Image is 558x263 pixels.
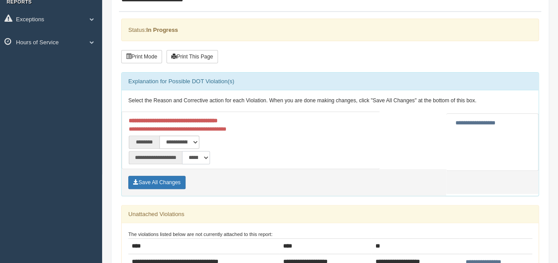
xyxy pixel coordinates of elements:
small: The violations listed below are not currently attached to this report: [128,232,273,237]
div: Status: [121,19,539,41]
button: Save [128,176,186,189]
div: Unattached Violations [122,205,538,223]
button: Print This Page [166,50,218,63]
div: Explanation for Possible DOT Violation(s) [122,73,538,90]
strong: In Progress [146,27,178,33]
div: Select the Reason and Corrective action for each Violation. When you are done making changes, cli... [122,90,538,112]
button: Print Mode [121,50,162,63]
